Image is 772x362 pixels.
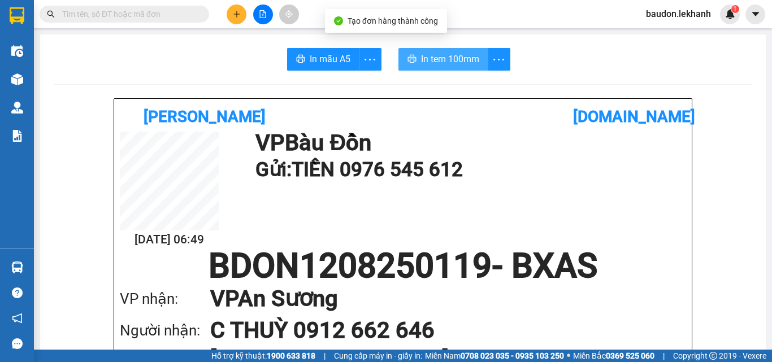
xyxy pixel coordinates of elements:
span: | [663,350,665,362]
span: Miền Nam [425,350,564,362]
span: caret-down [751,9,761,19]
h1: VP Bàu Đồn [255,132,680,154]
b: [PERSON_NAME] [144,107,266,126]
span: 1 [733,5,737,13]
img: warehouse-icon [11,261,23,273]
span: more [488,53,510,67]
span: Cung cấp máy in - giấy in: [334,350,422,362]
span: In tem 100mm [421,52,479,66]
button: more [488,48,510,71]
button: plus [227,5,246,24]
span: check-circle [334,16,343,25]
span: file-add [259,10,267,18]
button: printerIn tem 100mm [398,48,488,71]
img: warehouse-icon [11,45,23,57]
button: more [359,48,381,71]
img: icon-new-feature [725,9,735,19]
span: search [47,10,55,18]
button: caret-down [745,5,765,24]
img: warehouse-icon [11,73,23,85]
span: Hỗ trợ kỹ thuật: [211,350,315,362]
strong: 1900 633 818 [267,351,315,360]
span: copyright [709,352,717,360]
span: baudon.lekhanh [637,7,720,21]
span: aim [285,10,293,18]
b: [DOMAIN_NAME] [573,107,695,126]
strong: 0369 525 060 [606,351,654,360]
h1: BDON1208250119 - BXAS [120,249,686,283]
div: VP nhận: [120,287,210,311]
div: Người nhận: [120,319,210,342]
span: printer [407,54,417,65]
img: logo-vxr [10,7,24,24]
span: | [324,350,326,362]
span: question-circle [12,287,23,298]
span: notification [12,313,23,324]
img: warehouse-icon [11,102,23,114]
strong: 0708 023 035 - 0935 103 250 [461,351,564,360]
span: message [12,338,23,349]
h2: [DATE] 06:49 [120,230,219,249]
span: printer [296,54,305,65]
button: aim [279,5,299,24]
img: logo.jpg [120,110,138,128]
span: In mẫu A5 [310,52,350,66]
h1: C THUỲ 0912 662 646 [210,315,663,346]
sup: 1 [731,5,739,13]
h1: VP An Sương [210,283,663,315]
button: printerIn mẫu A5 [287,48,359,71]
button: file-add [253,5,273,24]
span: plus [233,10,241,18]
span: ⚪️ [567,354,570,358]
img: solution-icon [11,130,23,142]
span: Tạo đơn hàng thành công [348,16,438,25]
span: Miền Bắc [573,350,654,362]
h1: Gửi: TIỀN 0976 545 612 [255,154,680,185]
input: Tìm tên, số ĐT hoặc mã đơn [62,8,196,20]
span: more [359,53,381,67]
